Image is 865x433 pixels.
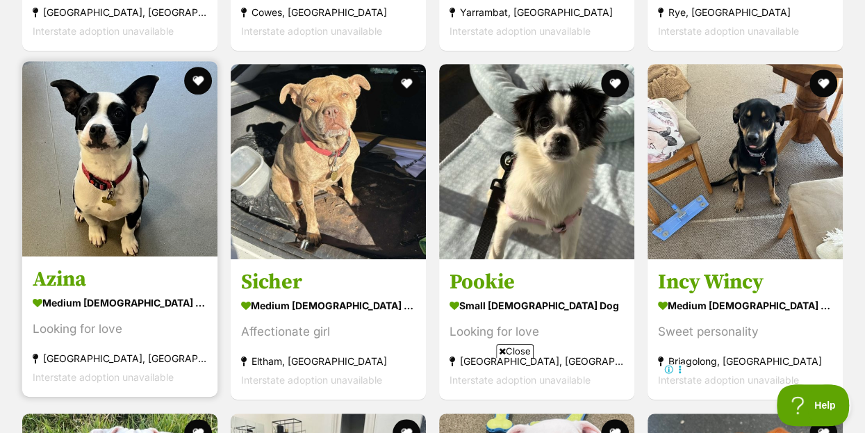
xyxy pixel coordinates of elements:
span: Interstate adoption unavailable [33,372,174,384]
a: Incy Wincy medium [DEMOGRAPHIC_DATA] Dog Sweet personality Briagolong, [GEOGRAPHIC_DATA] Intersta... [648,259,843,400]
div: Rye, [GEOGRAPHIC_DATA] [658,3,832,22]
h3: Azina [33,267,207,293]
iframe: Advertisement [180,363,686,426]
button: favourite [601,70,629,97]
button: favourite [393,70,420,97]
div: medium [DEMOGRAPHIC_DATA] Dog [658,296,832,316]
h3: Sicher [241,270,415,296]
a: Sicher medium [DEMOGRAPHIC_DATA] Dog Affectionate girl Eltham, [GEOGRAPHIC_DATA] Interstate adopt... [231,259,426,400]
div: [GEOGRAPHIC_DATA], [GEOGRAPHIC_DATA] [33,350,207,368]
button: favourite [184,67,212,95]
img: Incy Wincy [648,64,843,259]
img: Sicher [231,64,426,259]
div: Looking for love [450,323,624,342]
div: Sweet personality [658,323,832,342]
img: Azina [22,61,217,256]
img: Pookie [439,64,634,259]
div: Cowes, [GEOGRAPHIC_DATA] [241,3,415,22]
div: Eltham, [GEOGRAPHIC_DATA] [241,352,415,371]
span: Interstate adoption unavailable [658,375,799,386]
a: Azina medium [DEMOGRAPHIC_DATA] Dog Looking for love [GEOGRAPHIC_DATA], [GEOGRAPHIC_DATA] Interst... [22,256,217,398]
a: Pookie small [DEMOGRAPHIC_DATA] Dog Looking for love [GEOGRAPHIC_DATA], [GEOGRAPHIC_DATA] Interst... [439,259,634,400]
div: small [DEMOGRAPHIC_DATA] Dog [450,296,624,316]
div: [GEOGRAPHIC_DATA], [GEOGRAPHIC_DATA] [33,3,207,22]
div: medium [DEMOGRAPHIC_DATA] Dog [241,296,415,316]
span: Interstate adoption unavailable [658,25,799,37]
span: Interstate adoption unavailable [450,25,591,37]
div: [GEOGRAPHIC_DATA], [GEOGRAPHIC_DATA] [450,352,624,371]
div: Briagolong, [GEOGRAPHIC_DATA] [658,352,832,371]
span: Interstate adoption unavailable [241,25,382,37]
span: Interstate adoption unavailable [33,25,174,37]
div: medium [DEMOGRAPHIC_DATA] Dog [33,293,207,313]
h3: Pookie [450,270,624,296]
div: Looking for love [33,320,207,339]
button: favourite [809,70,837,97]
span: Close [496,344,534,358]
iframe: Help Scout Beacon - Open [777,384,851,426]
div: Affectionate girl [241,323,415,342]
h3: Incy Wincy [658,270,832,296]
div: Yarrambat, [GEOGRAPHIC_DATA] [450,3,624,22]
